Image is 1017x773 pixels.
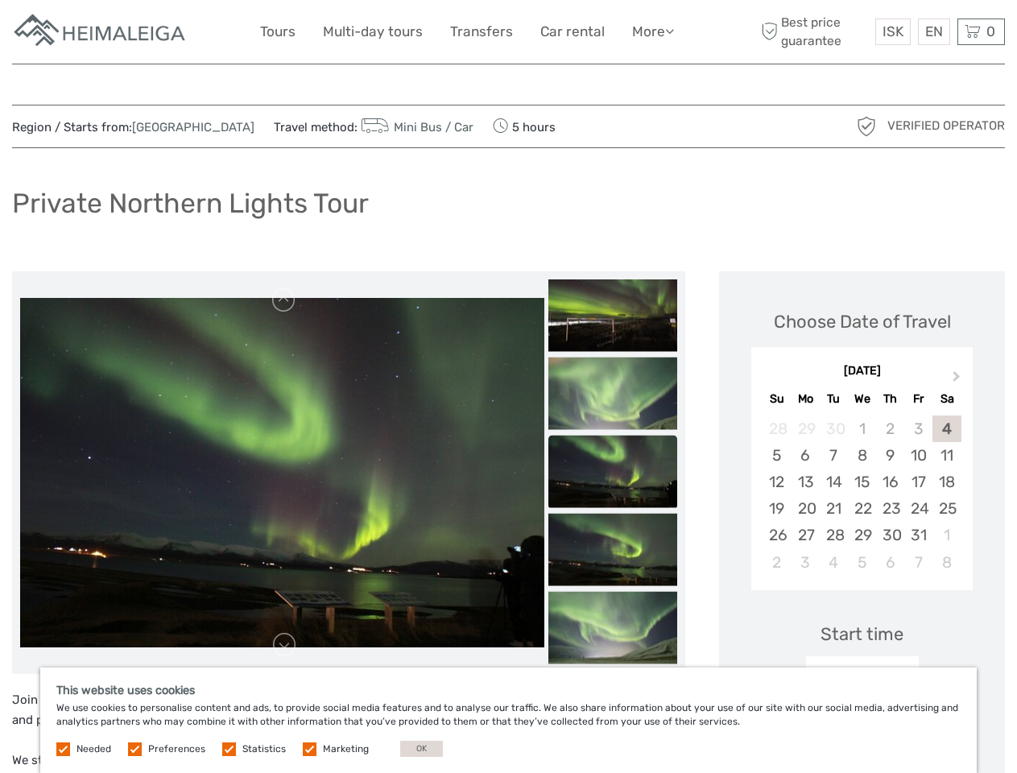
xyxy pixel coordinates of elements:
[932,415,961,442] div: Choose Saturday, October 4th, 2025
[876,442,904,469] div: Choose Thursday, October 9th, 2025
[792,442,820,469] div: Choose Monday, October 6th, 2025
[854,114,879,139] img: verified_operator_grey_128.png
[904,442,932,469] div: Choose Friday, October 10th, 2025
[876,522,904,548] div: Choose Thursday, October 30th, 2025
[820,549,848,576] div: Choose Tuesday, November 4th, 2025
[12,119,254,136] span: Region / Starts from:
[548,357,677,429] img: 5b52c2d799294039a283a567ee10e449_slider_thumbnail.jpg
[540,20,605,43] a: Car rental
[904,469,932,495] div: Choose Friday, October 17th, 2025
[876,495,904,522] div: Choose Thursday, October 23rd, 2025
[848,388,876,410] div: We
[820,388,848,410] div: Tu
[806,656,919,693] div: 21:00
[12,690,685,731] p: Join [PERSON_NAME] The Guide´s group tour of the Private Spirit of the Aurora Tour with Professio...
[76,742,111,756] label: Needed
[887,118,1005,134] span: Verified Operator
[763,549,791,576] div: Choose Sunday, November 2nd, 2025
[493,115,556,138] span: 5 hours
[323,20,423,43] a: Multi-day tours
[792,549,820,576] div: Choose Monday, November 3rd, 2025
[185,25,205,44] button: Open LiveChat chat widget
[918,19,950,45] div: EN
[883,23,903,39] span: ISK
[904,495,932,522] div: Choose Friday, October 24th, 2025
[763,495,791,522] div: Choose Sunday, October 19th, 2025
[23,28,182,41] p: We're away right now. Please check back later!
[756,415,967,576] div: month 2025-10
[12,12,189,52] img: Apartments in Reykjavik
[932,549,961,576] div: Choose Saturday, November 8th, 2025
[984,23,998,39] span: 0
[548,591,677,663] img: 3e316d1b7ff7409fbe1ab3dd7fab2a38_slider_thumbnail.jpg
[820,415,848,442] div: Not available Tuesday, September 30th, 2025
[876,388,904,410] div: Th
[876,549,904,576] div: Choose Thursday, November 6th, 2025
[132,120,254,134] a: [GEOGRAPHIC_DATA]
[904,388,932,410] div: Fr
[821,622,903,647] div: Start time
[848,495,876,522] div: Choose Wednesday, October 22nd, 2025
[820,442,848,469] div: Choose Tuesday, October 7th, 2025
[932,495,961,522] div: Choose Saturday, October 25th, 2025
[820,522,848,548] div: Choose Tuesday, October 28th, 2025
[848,469,876,495] div: Choose Wednesday, October 15th, 2025
[904,522,932,548] div: Choose Friday, October 31st, 2025
[792,522,820,548] div: Choose Monday, October 27th, 2025
[945,367,971,393] button: Next Month
[876,469,904,495] div: Choose Thursday, October 16th, 2025
[820,495,848,522] div: Choose Tuesday, October 21st, 2025
[763,442,791,469] div: Choose Sunday, October 5th, 2025
[323,742,369,756] label: Marketing
[876,415,904,442] div: Not available Thursday, October 2nd, 2025
[242,742,286,756] label: Statistics
[274,115,473,138] span: Travel method:
[848,415,876,442] div: Not available Wednesday, October 1st, 2025
[848,549,876,576] div: Choose Wednesday, November 5th, 2025
[20,298,544,647] img: a678298a299d4a629424194e54e95a71_main_slider.jpg
[774,309,951,334] div: Choose Date of Travel
[820,469,848,495] div: Choose Tuesday, October 14th, 2025
[763,415,791,442] div: Not available Sunday, September 28th, 2025
[848,442,876,469] div: Choose Wednesday, October 8th, 2025
[40,668,977,773] div: We use cookies to personalise content and ads, to provide social media features and to analyse ou...
[548,279,677,351] img: 40fa01a1cf2a41e2831dd0e129f955a6_slider_thumbnail.jpg
[932,469,961,495] div: Choose Saturday, October 18th, 2025
[792,495,820,522] div: Choose Monday, October 20th, 2025
[792,415,820,442] div: Not available Monday, September 29th, 2025
[548,435,677,507] img: a678298a299d4a629424194e54e95a71_slider_thumbnail.jpg
[400,741,443,757] button: OK
[763,522,791,548] div: Choose Sunday, October 26th, 2025
[904,415,932,442] div: Not available Friday, October 3rd, 2025
[260,20,296,43] a: Tours
[763,469,791,495] div: Choose Sunday, October 12th, 2025
[792,388,820,410] div: Mo
[148,742,205,756] label: Preferences
[932,522,961,548] div: Choose Saturday, November 1st, 2025
[932,388,961,410] div: Sa
[763,388,791,410] div: Su
[450,20,513,43] a: Transfers
[848,522,876,548] div: Choose Wednesday, October 29th, 2025
[792,469,820,495] div: Choose Monday, October 13th, 2025
[56,684,961,697] h5: This website uses cookies
[932,442,961,469] div: Choose Saturday, October 11th, 2025
[757,14,871,49] span: Best price guarantee
[904,549,932,576] div: Choose Friday, November 7th, 2025
[548,513,677,585] img: bd3d0d552aa14857ae7359eaebfc0ee0_slider_thumbnail.jpg
[12,187,369,220] h1: Private Northern Lights Tour
[751,363,973,380] div: [DATE]
[358,120,473,134] a: Mini Bus / Car
[632,20,674,43] a: More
